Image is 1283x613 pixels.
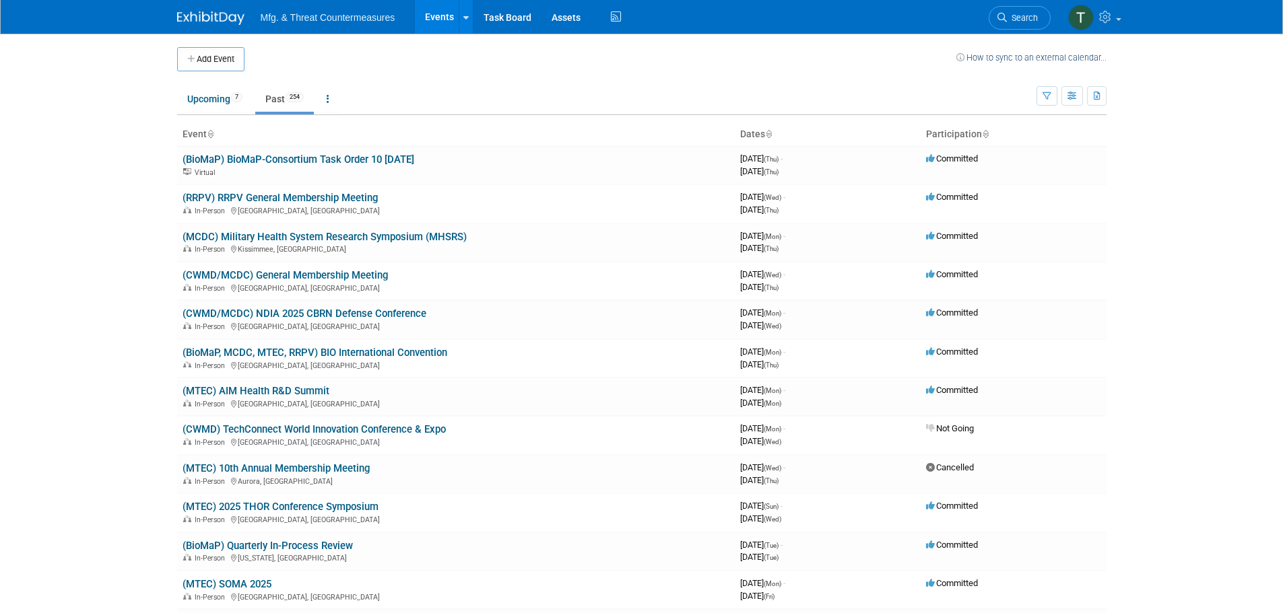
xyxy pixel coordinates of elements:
[183,231,467,243] a: (MCDC) Military Health System Research Symposium (MHSRS)
[195,245,229,254] span: In-Person
[926,501,978,511] span: Committed
[735,123,921,146] th: Dates
[195,284,229,293] span: In-Person
[764,425,781,433] span: (Mon)
[195,400,229,408] span: In-Person
[195,207,229,215] span: In-Person
[764,168,779,176] span: (Thu)
[177,47,244,71] button: Add Event
[183,552,729,563] div: [US_STATE], [GEOGRAPHIC_DATA]
[183,578,271,590] a: (MTEC) SOMA 2025
[764,310,781,317] span: (Mon)
[183,385,329,397] a: (MTEC) AIM Health R&D Summit
[183,269,388,281] a: (CWMD/MCDC) General Membership Meeting
[195,477,229,486] span: In-Person
[740,385,785,395] span: [DATE]
[764,400,781,407] span: (Mon)
[764,322,781,330] span: (Wed)
[1068,5,1094,30] img: Tyler Bulin
[989,6,1051,30] a: Search
[764,503,779,510] span: (Sun)
[740,513,781,524] span: [DATE]
[177,11,244,25] img: ExhibitDay
[195,593,229,602] span: In-Person
[956,52,1107,63] a: How to sync to an external calendar...
[183,513,729,524] div: [GEOGRAPHIC_DATA], [GEOGRAPHIC_DATA]
[764,542,779,549] span: (Tue)
[740,359,779,369] span: [DATE]
[926,153,978,164] span: Committed
[183,320,729,331] div: [GEOGRAPHIC_DATA], [GEOGRAPHIC_DATA]
[177,86,253,112] a: Upcoming7
[764,194,781,201] span: (Wed)
[183,308,426,320] a: (CWMD/MCDC) NDIA 2025 CBRN Defense Conference
[926,347,978,357] span: Committed
[740,398,781,408] span: [DATE]
[783,192,785,202] span: -
[740,423,785,433] span: [DATE]
[740,269,785,279] span: [DATE]
[1007,13,1038,23] span: Search
[231,92,242,102] span: 7
[740,192,785,202] span: [DATE]
[740,475,779,485] span: [DATE]
[183,205,729,215] div: [GEOGRAPHIC_DATA], [GEOGRAPHIC_DATA]
[255,86,314,112] a: Past254
[183,540,353,552] a: (BioMaP) Quarterly In-Process Review
[783,269,785,279] span: -
[764,271,781,279] span: (Wed)
[740,347,785,357] span: [DATE]
[740,501,783,511] span: [DATE]
[740,591,775,601] span: [DATE]
[286,92,304,102] span: 254
[183,282,729,293] div: [GEOGRAPHIC_DATA], [GEOGRAPHIC_DATA]
[183,192,378,204] a: (RRPV) RRPV General Membership Meeting
[764,245,779,252] span: (Thu)
[740,320,781,330] span: [DATE]
[195,168,219,177] span: Virtual
[183,322,191,329] img: In-Person Event
[765,129,772,139] a: Sort by Start Date
[183,554,191,561] img: In-Person Event
[783,578,785,588] span: -
[183,400,191,406] img: In-Person Event
[183,477,191,484] img: In-Person Event
[921,123,1107,146] th: Participation
[183,436,729,447] div: [GEOGRAPHIC_DATA], [GEOGRAPHIC_DATA]
[783,423,785,433] span: -
[781,153,783,164] span: -
[195,515,229,524] span: In-Person
[183,207,191,213] img: In-Person Event
[183,243,729,254] div: Kissimmee, [GEOGRAPHIC_DATA]
[740,166,779,176] span: [DATE]
[926,308,978,318] span: Committed
[781,501,783,511] span: -
[764,349,781,356] span: (Mon)
[764,438,781,445] span: (Wed)
[764,593,775,600] span: (Fri)
[195,554,229,563] span: In-Person
[183,284,191,291] img: In-Person Event
[926,423,974,433] span: Not Going
[783,385,785,395] span: -
[183,359,729,370] div: [GEOGRAPHIC_DATA], [GEOGRAPHIC_DATA]
[183,591,729,602] div: [GEOGRAPHIC_DATA], [GEOGRAPHIC_DATA]
[183,475,729,486] div: Aurora, [GEOGRAPHIC_DATA]
[982,129,989,139] a: Sort by Participation Type
[926,578,978,588] span: Committed
[740,552,779,562] span: [DATE]
[764,361,779,369] span: (Thu)
[764,477,779,484] span: (Thu)
[926,231,978,241] span: Committed
[926,269,978,279] span: Committed
[183,462,370,474] a: (MTEC) 10th Annual Membership Meeting
[183,347,447,359] a: (BioMaP, MCDC, MTEC, RRPV) BIO International Convention
[764,207,779,214] span: (Thu)
[261,12,395,23] span: Mfg. & Threat Countermeasures
[740,308,785,318] span: [DATE]
[764,284,779,291] span: (Thu)
[195,438,229,447] span: In-Person
[764,233,781,240] span: (Mon)
[183,501,379,513] a: (MTEC) 2025 THOR Conference Symposium
[764,580,781,587] span: (Mon)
